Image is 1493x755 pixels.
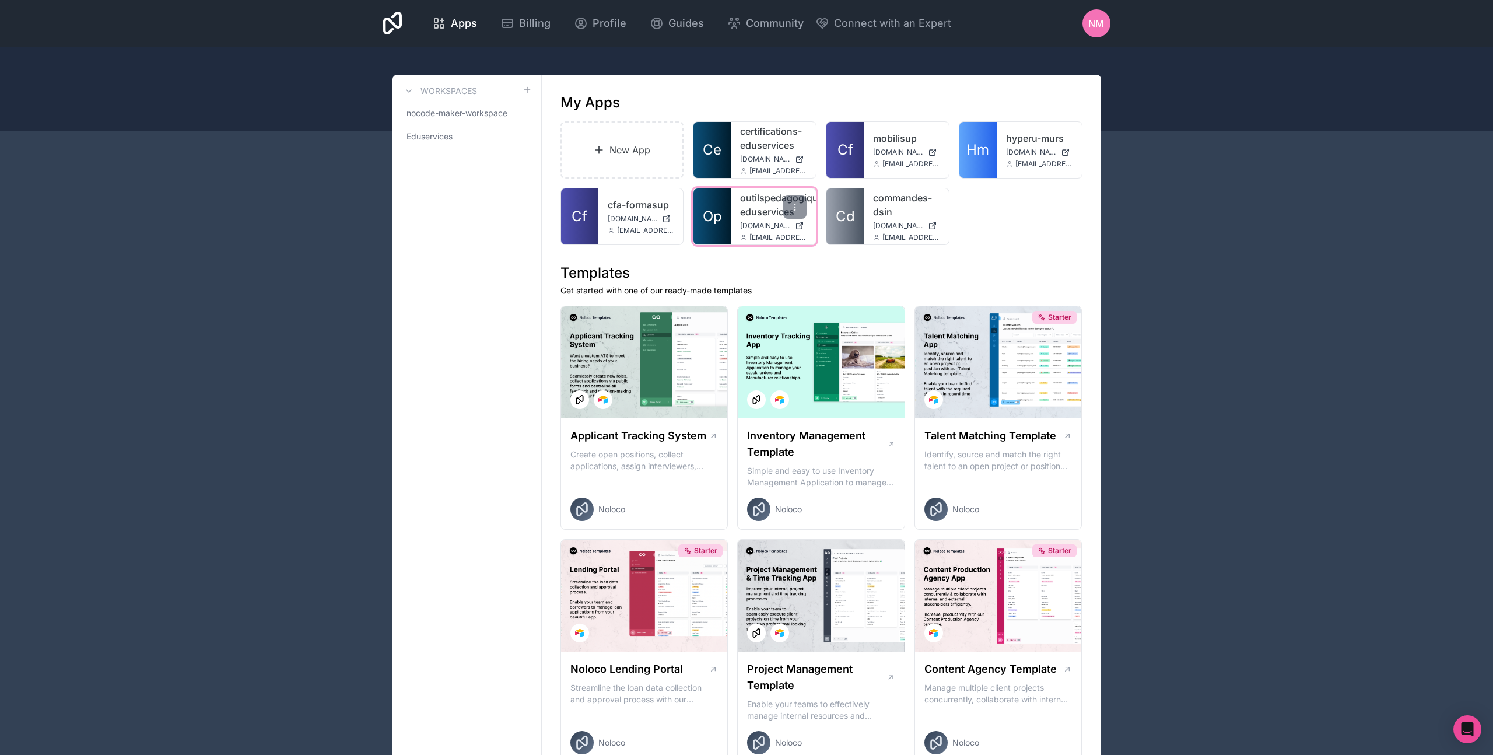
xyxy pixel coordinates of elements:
[959,122,997,178] a: Hm
[749,233,807,242] span: [EMAIL_ADDRESS][DOMAIN_NAME]
[1015,159,1073,169] span: [EMAIL_ADDRESS][DOMAIN_NAME]
[873,131,940,145] a: mobilisup
[740,155,790,164] span: [DOMAIN_NAME]
[775,737,802,749] span: Noloco
[746,15,804,32] span: Community
[1088,16,1104,30] span: NM
[873,221,940,230] a: [DOMAIN_NAME]
[491,11,560,36] a: Billing
[406,131,453,142] span: Eduservices
[570,682,719,705] p: Streamline the loan data collection and approval process with our Lending Portal template.
[402,84,477,98] a: Workspaces
[747,465,895,488] p: Simple and easy to use Inventory Management Application to manage your stock, orders and Manufact...
[1048,546,1071,555] span: Starter
[749,166,807,176] span: [EMAIL_ADDRESS][DOMAIN_NAME]
[560,285,1082,296] p: Get started with one of our ready-made templates
[575,628,584,638] img: Airtable Logo
[873,148,923,157] span: [DOMAIN_NAME]
[694,546,717,555] span: Starter
[826,122,864,178] a: Cf
[924,449,1073,472] p: Identify, source and match the right talent to an open project or position with our Talent Matchi...
[693,122,731,178] a: Ce
[420,85,477,97] h3: Workspaces
[570,449,719,472] p: Create open positions, collect applications, assign interviewers, centralise candidate feedback a...
[924,682,1073,705] p: Manage multiple client projects concurrently, collaborate with internal and external stakeholders...
[519,15,551,32] span: Billing
[1006,148,1056,157] span: [DOMAIN_NAME]
[873,148,940,157] a: [DOMAIN_NAME]
[815,15,951,32] button: Connect with an Expert
[598,395,608,404] img: Airtable Logo
[1048,313,1071,322] span: Starter
[952,504,979,515] span: Noloco
[952,737,979,749] span: Noloco
[740,124,807,152] a: certifications-eduservices
[924,428,1056,444] h1: Talent Matching Template
[882,159,940,169] span: [EMAIL_ADDRESS][DOMAIN_NAME]
[1006,148,1073,157] a: [DOMAIN_NAME]
[640,11,713,36] a: Guides
[740,221,807,230] a: [DOMAIN_NAME]
[837,141,853,159] span: Cf
[565,11,636,36] a: Profile
[703,207,722,226] span: Op
[703,141,721,159] span: Ce
[882,233,940,242] span: [EMAIL_ADDRESS][DOMAIN_NAME]
[826,188,864,244] a: Cd
[608,214,658,223] span: [DOMAIN_NAME]
[834,15,951,32] span: Connect with an Expert
[836,207,855,226] span: Cd
[560,93,620,112] h1: My Apps
[572,207,587,226] span: Cf
[775,628,784,638] img: Airtable Logo
[1006,131,1073,145] a: hyperu-murs
[747,661,886,694] h1: Project Management Template
[775,395,784,404] img: Airtable Logo
[570,428,706,444] h1: Applicant Tracking System
[740,155,807,164] a: [DOMAIN_NAME]
[617,226,674,235] span: [EMAIL_ADDRESS][DOMAIN_NAME]
[598,737,625,749] span: Noloco
[747,698,895,722] p: Enable your teams to effectively manage internal resources and execute client projects on time.
[668,15,704,32] span: Guides
[608,198,674,212] a: cfa-formasup
[598,504,625,515] span: Noloco
[775,504,802,515] span: Noloco
[560,264,1082,282] h1: Templates
[608,214,674,223] a: [DOMAIN_NAME]
[873,191,940,219] a: commandes-dsin
[929,395,938,404] img: Airtable Logo
[924,661,1057,677] h1: Content Agency Template
[451,15,477,32] span: Apps
[402,103,532,124] a: nocode-maker-workspace
[740,191,807,219] a: outilspedagogiques-eduservices
[406,107,507,119] span: nocode-maker-workspace
[593,15,626,32] span: Profile
[718,11,813,36] a: Community
[1453,715,1481,743] div: Open Intercom Messenger
[561,188,598,244] a: Cf
[966,141,989,159] span: Hm
[693,188,731,244] a: Op
[560,121,684,179] a: New App
[570,661,683,677] h1: Noloco Lending Portal
[747,428,887,460] h1: Inventory Management Template
[740,221,790,230] span: [DOMAIN_NAME]
[402,126,532,147] a: Eduservices
[873,221,923,230] span: [DOMAIN_NAME]
[423,11,486,36] a: Apps
[929,628,938,638] img: Airtable Logo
